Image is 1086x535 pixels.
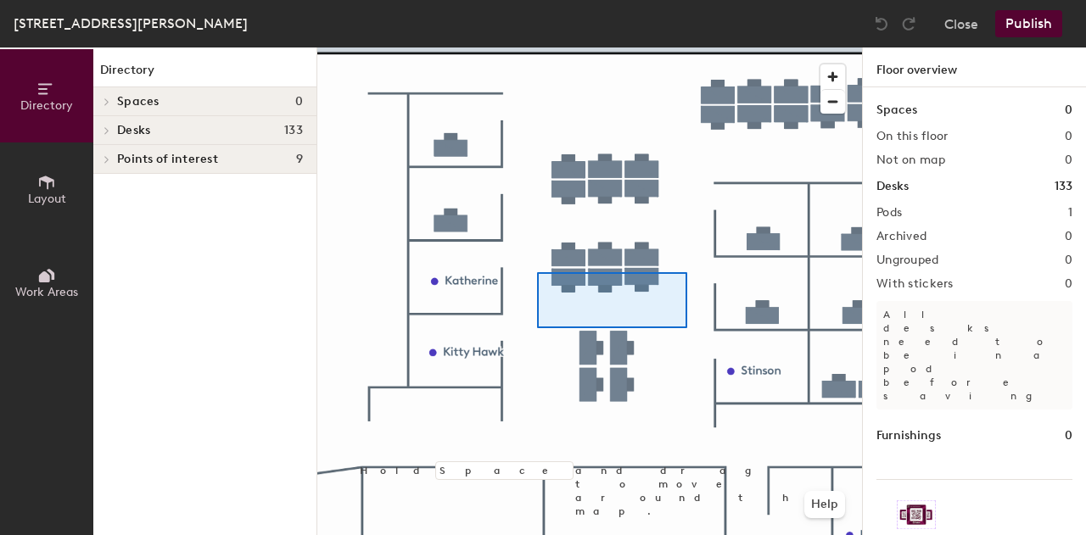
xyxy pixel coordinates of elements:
span: Spaces [117,95,160,109]
h1: 0 [1065,426,1072,445]
span: Desks [117,124,150,137]
span: Layout [28,192,66,206]
h1: Directory [93,61,316,87]
h2: Archived [876,230,926,243]
span: 0 [295,95,303,109]
div: [STREET_ADDRESS][PERSON_NAME] [14,13,248,34]
h2: 0 [1065,254,1072,267]
span: 9 [296,153,303,166]
h2: On this floor [876,130,949,143]
h2: 0 [1065,153,1072,167]
img: Sticker logo [897,500,936,529]
span: Directory [20,98,73,113]
h1: 133 [1055,177,1072,196]
h2: 1 [1068,206,1072,220]
h2: 0 [1065,130,1072,143]
h2: 0 [1065,230,1072,243]
span: Points of interest [117,153,218,166]
h1: Floor overview [863,47,1086,87]
img: Redo [900,15,917,32]
h2: With stickers [876,277,954,291]
h1: Furnishings [876,426,941,445]
h2: 0 [1065,277,1072,291]
h2: Pods [876,206,902,220]
h1: Desks [876,177,909,196]
span: 133 [284,124,303,137]
button: Help [804,491,845,518]
p: All desks need to be in a pod before saving [876,301,1072,410]
img: Undo [873,15,890,32]
h1: 0 [1065,101,1072,120]
h2: Not on map [876,153,945,167]
span: Work Areas [15,285,78,299]
h2: Ungrouped [876,254,939,267]
h1: Spaces [876,101,917,120]
button: Publish [995,10,1062,37]
button: Close [944,10,978,37]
